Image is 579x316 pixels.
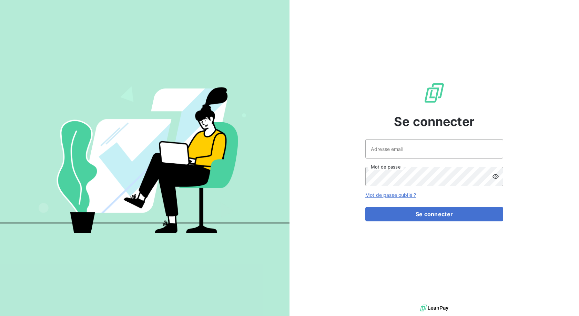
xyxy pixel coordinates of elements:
[420,303,448,313] img: logo
[394,112,475,131] span: Se connecter
[423,82,445,104] img: Logo LeanPay
[365,192,416,198] a: Mot de passe oublié ?
[365,207,503,221] button: Se connecter
[365,139,503,159] input: placeholder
